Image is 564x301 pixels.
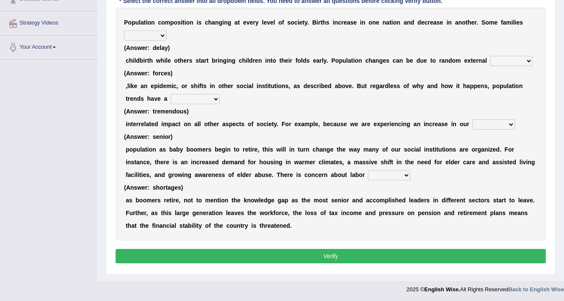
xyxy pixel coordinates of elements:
[177,83,178,89] b: ,
[485,19,489,26] b: o
[407,19,411,26] b: n
[509,286,564,293] strong: Back to English Wise
[339,57,343,64] b: p
[265,57,267,64] b: i
[141,83,144,89] b: a
[433,19,437,26] b: a
[513,19,515,26] b: l
[397,19,401,26] b: n
[231,83,233,89] b: r
[243,83,247,89] b: c
[212,57,216,64] b: b
[476,19,478,26] b: .
[335,19,338,26] b: n
[147,44,149,51] b: :
[351,57,353,64] b: t
[360,19,362,26] b: i
[313,57,316,64] b: e
[142,70,145,77] b: e
[199,57,201,64] b: t
[184,19,186,26] b: i
[267,57,271,64] b: n
[304,19,307,26] b: y
[135,19,139,26] b: u
[475,19,477,26] b: r
[396,57,399,64] b: a
[416,57,420,64] b: d
[288,57,290,64] b: i
[134,70,137,77] b: s
[350,19,354,26] b: s
[155,70,158,77] b: o
[376,19,379,26] b: e
[215,19,219,26] b: n
[247,57,249,64] b: l
[428,19,430,26] b: r
[294,19,298,26] b: c
[354,19,357,26] b: e
[290,57,292,64] b: r
[355,57,359,64] b: o
[503,19,506,26] b: a
[440,19,443,26] b: e
[348,57,351,64] b: a
[134,44,137,51] b: s
[133,57,134,64] b: i
[274,83,276,89] b: t
[126,57,129,64] b: c
[147,70,149,77] b: :
[372,19,376,26] b: n
[267,83,269,89] b: i
[262,19,264,26] b: l
[362,19,365,26] b: n
[124,44,126,51] b: (
[296,57,298,64] b: f
[258,57,262,64] b: n
[390,19,392,26] b: t
[154,83,158,89] b: p
[126,83,127,89] b: ,
[208,19,212,26] b: h
[196,57,199,64] b: s
[406,57,410,64] b: b
[210,83,211,89] b: i
[439,57,441,64] b: r
[278,19,282,26] b: o
[303,57,307,64] b: d
[116,249,546,263] button: Verify
[253,19,255,26] b: r
[143,57,145,64] b: i
[358,57,362,64] b: n
[471,19,475,26] b: e
[191,83,194,89] b: s
[174,19,178,26] b: o
[448,57,452,64] b: d
[466,19,468,26] b: t
[174,57,178,64] b: o
[476,57,478,64] b: r
[199,83,202,89] b: f
[442,57,445,64] b: a
[467,57,471,64] b: x
[165,44,168,51] b: y
[124,70,126,77] b: (
[130,70,134,77] b: n
[307,57,310,64] b: s
[142,44,145,51] b: e
[368,57,372,64] b: h
[252,83,253,89] b: l
[129,57,133,64] b: h
[126,44,130,51] b: A
[242,57,246,64] b: h
[282,83,285,89] b: n
[218,57,219,64] b: i
[134,57,136,64] b: l
[316,57,320,64] b: a
[137,44,142,51] b: w
[171,70,173,77] b: )
[211,83,215,89] b: n
[506,19,511,26] b: m
[282,19,284,26] b: f
[420,57,424,64] b: u
[511,19,513,26] b: i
